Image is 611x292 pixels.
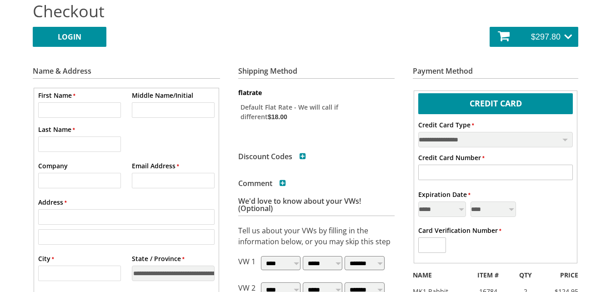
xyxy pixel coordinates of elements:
label: Credit Card Type [418,120,474,130]
span: $297.80 [531,32,561,41]
label: State / Province [132,254,185,263]
label: Expiration Date [418,190,471,199]
label: Company [38,161,68,171]
h3: Payment Method [413,67,578,79]
h3: Name & Address [33,67,220,79]
label: Email Address [132,161,179,171]
div: PRICE [540,270,585,280]
h3: Shipping Method [238,67,395,79]
label: Middle Name/Initial [132,91,193,100]
h3: We'd love to know about your VWs! (Optional) [238,197,395,216]
label: Credit Card Number [418,153,485,162]
label: First Name [38,91,75,100]
label: Card Verification Number [418,226,501,235]
a: LOGIN [33,27,106,47]
label: Last Name [38,125,75,134]
p: VW 1 [238,256,255,273]
div: QTY [511,270,541,280]
h3: Discount Codes [238,153,306,160]
div: ITEM # [466,270,511,280]
label: Address [38,197,67,207]
dt: flatrate [238,88,395,97]
label: Default Flat Rate - We will call if different [238,100,376,123]
h3: Comment [238,180,286,187]
label: Credit Card [418,93,573,112]
label: City [38,254,54,263]
p: Tell us about your VWs by filling in the information below, or you may skip this step [238,225,395,247]
div: NAME [406,270,466,280]
span: $18.00 [268,113,287,121]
